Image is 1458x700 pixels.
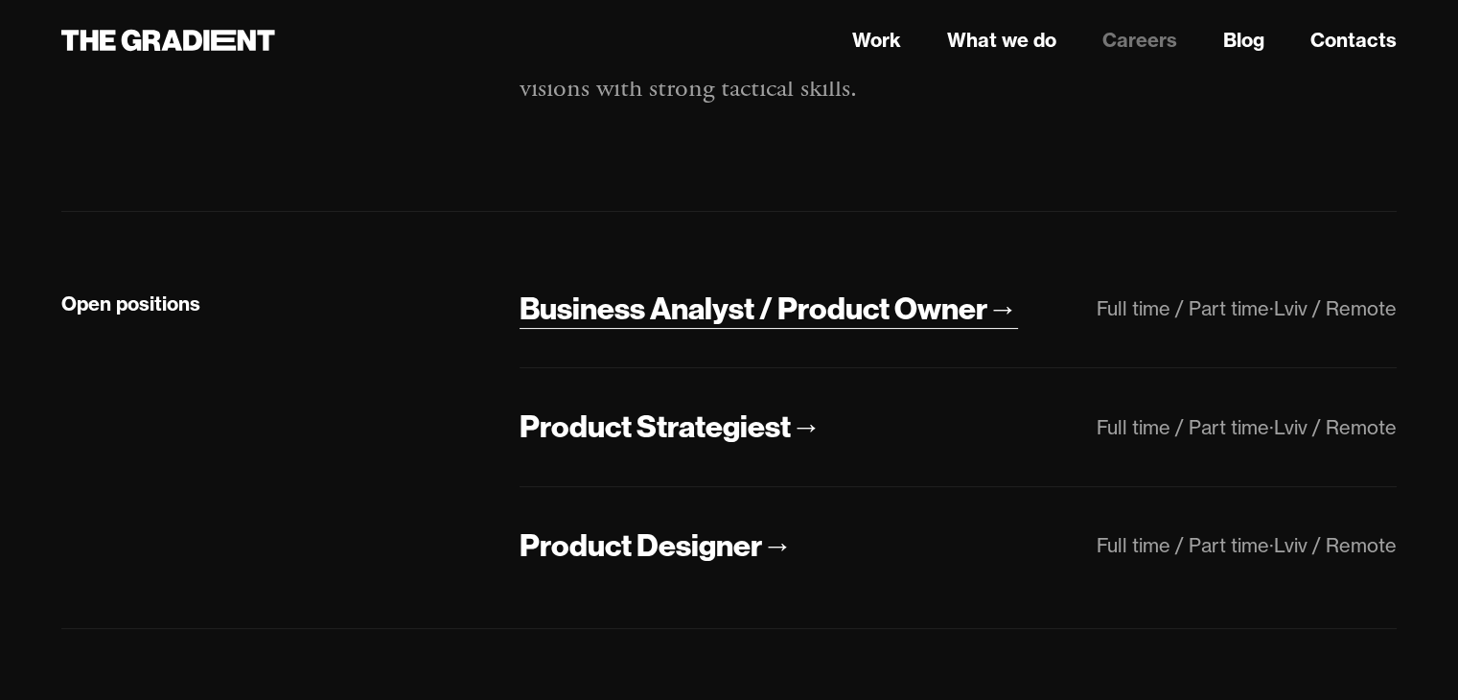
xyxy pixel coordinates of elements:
[1097,415,1269,439] div: Full time / Part time
[1310,26,1397,55] a: Contacts
[947,26,1056,55] a: What we do
[791,407,822,447] div: →
[520,525,793,567] a: Product Designer→
[520,407,791,447] div: Product Strategiest
[61,292,200,315] strong: Open positions
[852,26,901,55] a: Work
[1097,533,1269,557] div: Full time / Part time
[987,289,1018,329] div: →
[1223,26,1264,55] a: Blog
[520,525,762,566] div: Product Designer
[1269,533,1274,557] div: ·
[1269,415,1274,439] div: ·
[1274,533,1397,557] div: Lviv / Remote
[1274,296,1397,320] div: Lviv / Remote
[1102,26,1177,55] a: Careers
[1097,296,1269,320] div: Full time / Part time
[520,289,1018,330] a: Business Analyst / Product Owner→
[762,525,793,566] div: →
[1274,415,1397,439] div: Lviv / Remote
[1269,296,1274,320] div: ·
[520,407,822,448] a: Product Strategiest→
[520,289,987,329] div: Business Analyst / Product Owner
